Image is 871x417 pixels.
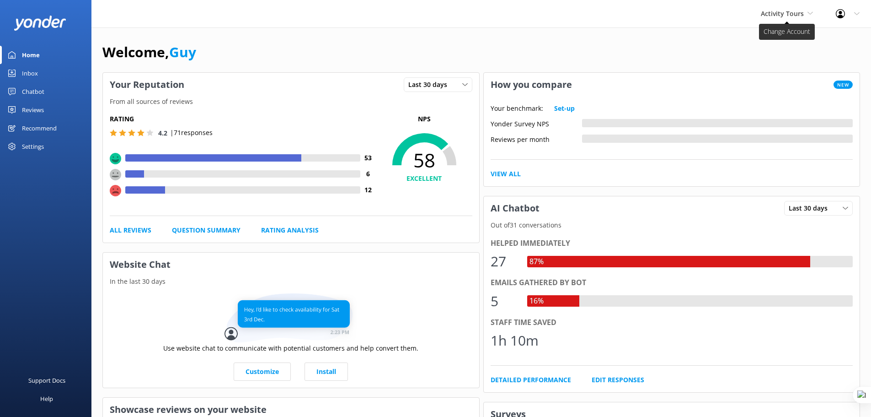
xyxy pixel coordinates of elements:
p: Out of 31 conversations [484,220,860,230]
span: 58 [376,149,472,172]
h4: 6 [360,169,376,179]
div: Inbox [22,64,38,82]
h1: Welcome, [102,41,196,63]
a: Rating Analysis [261,225,319,235]
h3: Your Reputation [103,73,191,97]
h4: EXCELLENT [376,173,472,184]
div: Reviews [22,101,44,119]
a: Guy [169,43,196,61]
div: Staff time saved [491,317,853,329]
span: Last 30 days [408,80,453,90]
div: Recommend [22,119,57,137]
div: 87% [527,256,546,268]
a: Install [305,363,348,381]
span: New [834,81,853,89]
p: Use website chat to communicate with potential customers and help convert them. [163,343,418,353]
div: 1h 10m [491,330,539,352]
a: Detailed Performance [491,375,571,385]
div: Reviews per month [491,135,582,143]
div: Settings [22,137,44,156]
div: Support Docs [28,371,65,390]
p: In the last 30 days [103,276,479,287]
a: Set-up [554,103,575,114]
h4: 12 [360,185,376,195]
div: 27 [491,250,518,272]
div: Home [22,46,40,64]
div: 5 [491,290,518,312]
a: Edit Responses [592,375,644,385]
p: | 71 responses [170,128,213,138]
img: yonder-white-logo.png [14,16,66,31]
div: Helped immediately [491,238,853,249]
p: NPS [376,114,472,124]
a: Customize [234,363,291,381]
div: 16% [527,295,546,307]
span: Last 30 days [789,203,833,213]
span: 4.2 [158,129,167,137]
h3: How you compare [484,73,579,97]
div: Help [40,390,53,408]
h3: AI Chatbot [484,196,546,220]
p: Your benchmark: [491,103,543,114]
h5: Rating [110,114,376,124]
span: Activity Tours [761,9,804,18]
a: View All [491,169,521,179]
h4: 53 [360,153,376,163]
h3: Website Chat [103,253,479,276]
p: From all sources of reviews [103,97,479,107]
div: Yonder Survey NPS [491,119,582,127]
div: Emails gathered by bot [491,277,853,289]
a: Question Summary [172,225,240,235]
a: All Reviews [110,225,151,235]
div: Chatbot [22,82,44,101]
img: conversation... [224,293,357,343]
